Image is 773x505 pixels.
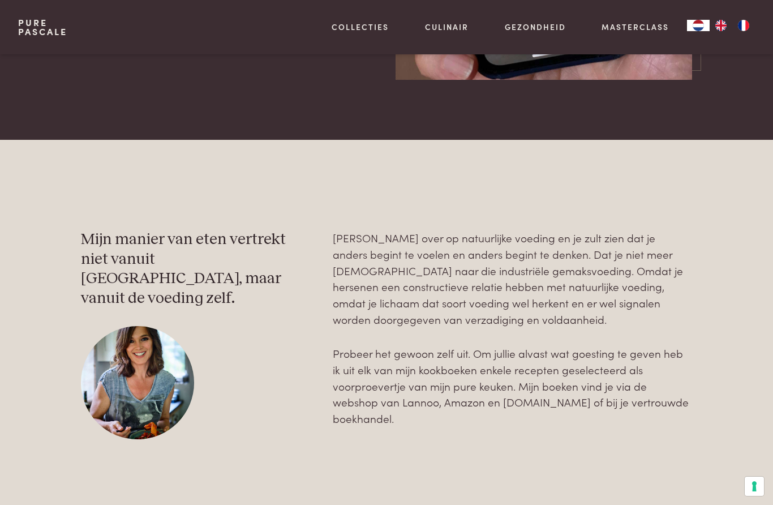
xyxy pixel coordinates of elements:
a: Masterclass [602,21,669,33]
h3: Mijn manier van eten vertrekt niet vanuit [GEOGRAPHIC_DATA], maar vanuit de voeding zelf. [81,230,315,308]
div: Language [687,20,710,31]
a: Culinair [425,21,469,33]
aside: Language selected: Nederlands [687,20,755,31]
ul: Language list [710,20,755,31]
a: PurePascale [18,18,67,36]
a: NL [687,20,710,31]
a: EN [710,20,732,31]
p: [PERSON_NAME] over op natuurlijke voeding en je zult zien dat je anders begint te voelen en ander... [333,230,692,327]
button: Uw voorkeuren voor toestemming voor trackingtechnologieën [745,477,764,496]
p: Probeer het gewoon zelf uit. Om jullie alvast wat goesting te geven heb ik uit elk van mijn kookb... [333,345,692,426]
a: Gezondheid [505,21,566,33]
img: pure-pascale-naessens-pn356142 [81,326,194,439]
a: Collecties [332,21,389,33]
a: FR [732,20,755,31]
